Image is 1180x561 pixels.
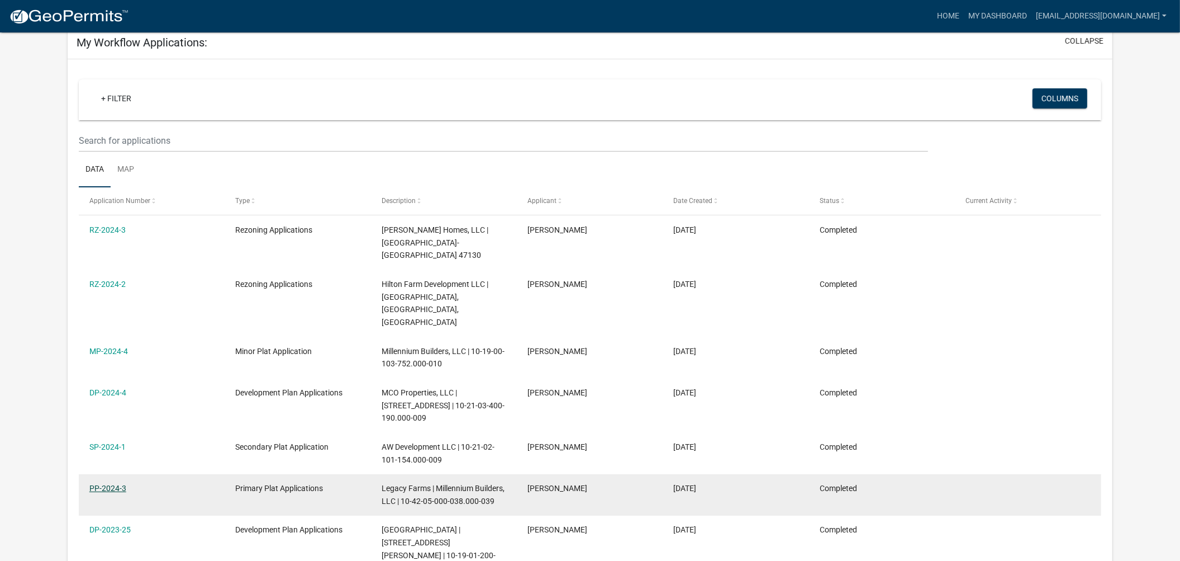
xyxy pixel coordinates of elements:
span: Date Created [673,197,712,205]
datatable-header-cell: Description [370,187,516,214]
span: Application Number [89,197,150,205]
span: Legacy Farms | Millennium Builders, LLC | 10-42-05-000-038.000-039 [382,484,505,506]
a: PP-2024-3 [89,484,126,493]
datatable-header-cell: Status [809,187,955,214]
span: Type [235,197,250,205]
a: MP-2024-4 [89,347,128,356]
span: Completed [820,525,857,534]
span: Development Plan Applications [235,525,342,534]
span: Current Activity [965,197,1012,205]
span: Status [820,197,839,205]
a: Map [111,152,141,188]
datatable-header-cell: Applicant [517,187,663,214]
span: Secondary Plat Application [235,442,329,451]
span: Rezoning Applications [235,280,312,289]
datatable-header-cell: Application Number [79,187,225,214]
button: Columns [1032,88,1087,109]
a: RZ-2024-3 [89,225,126,234]
a: My Dashboard [964,6,1031,27]
input: Search for applications [79,129,929,152]
span: Hilton Farm Development LLC | Charlestown Pike, Jeffersonville, IN [382,280,488,327]
span: Completed [820,280,857,289]
a: [EMAIL_ADDRESS][DOMAIN_NAME] [1031,6,1171,27]
span: Klein Homes, LLC | Charlestown-New Albany Rd, Jeffersonville, In 47130 [382,225,488,260]
span: Completed [820,225,857,234]
span: Jason Copperwaite [527,347,587,356]
datatable-header-cell: Type [225,187,370,214]
datatable-header-cell: Current Activity [955,187,1101,214]
span: 02/05/2024 [673,347,696,356]
a: SP-2024-1 [89,442,126,451]
a: Data [79,152,111,188]
a: Home [932,6,964,27]
span: 01/24/2024 [673,484,696,493]
span: 01/24/2024 [673,442,696,451]
span: Development Plan Applications [235,388,342,397]
span: 02/21/2024 [673,225,696,234]
span: 12/27/2023 [673,525,696,534]
span: 01/30/2024 [673,388,696,397]
a: DP-2023-25 [89,525,131,534]
datatable-header-cell: Date Created [663,187,808,214]
span: MCO Properties, LLC | 3107 Charlestown Pike, Jeffersonville IN 47130 | 10-21-03-400-190.000-009 [382,388,505,423]
a: + Filter [92,88,140,109]
span: Completed [820,347,857,356]
span: Jason Copperwaite [527,484,587,493]
span: Jason Copperwaite [527,525,587,534]
span: 02/15/2024 [673,280,696,289]
span: Completed [820,484,857,493]
span: Jason Copperwaite [527,388,587,397]
span: Minor Plat Application [235,347,312,356]
a: DP-2024-4 [89,388,126,397]
span: Primary Plat Applications [235,484,323,493]
button: collapse [1065,35,1103,47]
h5: My Workflow Applications: [77,36,207,49]
span: Jason Copperwaite [527,225,587,234]
span: AW Development LLC | 10-21-02-101-154.000-009 [382,442,494,464]
span: Rezoning Applications [235,225,312,234]
span: Completed [820,388,857,397]
span: Description [382,197,416,205]
a: RZ-2024-2 [89,280,126,289]
span: Millennium Builders, LLC | 10-19-00-103-752.000-010 [382,347,505,369]
span: Jason Copperwaite [527,442,587,451]
span: Completed [820,442,857,451]
span: Applicant [527,197,556,205]
span: Jason Copperwaite [527,280,587,289]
